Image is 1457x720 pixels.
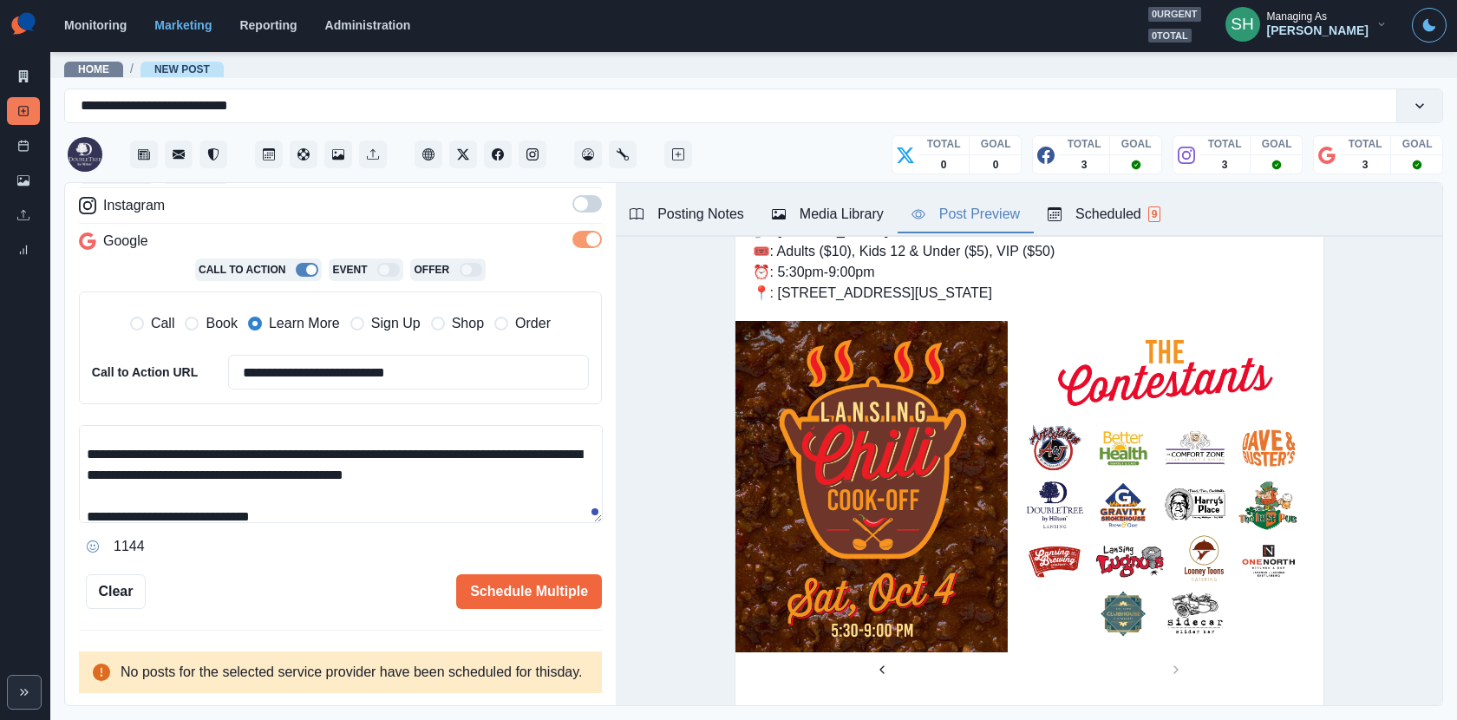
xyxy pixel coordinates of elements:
[630,204,744,225] div: Posting Notes
[239,18,297,32] a: Reporting
[1222,157,1228,173] p: 3
[359,141,387,168] button: Uploads
[7,167,40,194] a: Media Library
[68,137,102,172] img: 145076192174922
[1048,204,1160,225] div: Scheduled
[456,574,602,609] button: Schedule Multiple
[452,313,484,334] span: Shop
[7,236,40,264] a: Review Summary
[1267,23,1369,38] div: [PERSON_NAME]
[1121,136,1152,152] p: GOAL
[1068,136,1101,152] p: TOTAL
[371,313,421,334] span: Sign Up
[206,313,237,334] span: Book
[1349,136,1382,152] p: TOTAL
[415,141,442,168] button: Client Website
[103,195,165,216] p: Instagram
[255,141,283,168] button: Post Schedule
[927,136,961,152] p: TOTAL
[199,262,285,278] p: Call To Action
[114,536,145,557] p: 1144
[1362,157,1369,173] p: 3
[7,62,40,90] a: Marketing Summary
[735,321,1323,652] img: tcr0nt7pmkx6rpyecq0x
[7,132,40,160] a: Post Schedule
[78,63,109,75] a: Home
[1208,136,1242,152] p: TOTAL
[325,18,411,32] a: Administration
[772,204,884,225] div: Media Library
[735,652,1029,687] button: Previous
[79,533,107,560] button: Opens Emoji Picker
[130,141,158,168] button: Stream
[165,141,193,168] button: Messages
[1402,136,1433,152] p: GOAL
[449,141,477,168] button: Twitter
[79,651,602,693] div: No posts for the selected service provider have been scheduled for this day .
[1231,3,1254,45] div: Sara Haas
[981,136,1011,152] p: GOAL
[7,675,42,710] button: Expand
[1081,157,1088,173] p: 3
[324,141,352,168] button: Media Library
[332,262,367,278] p: Event
[1267,10,1327,23] div: Managing As
[519,141,546,168] button: Instagram
[7,97,40,125] a: New Post
[86,574,146,609] button: Clear
[269,313,340,334] span: Learn More
[993,157,999,173] p: 0
[154,63,210,75] a: New Post
[1212,7,1401,42] button: Managing As[PERSON_NAME]
[154,18,212,32] a: Marketing
[515,313,551,334] span: Order
[664,141,692,168] button: Create New Post
[92,365,200,380] h2: Call to Action URL
[574,141,602,168] button: Dashboard
[151,313,175,334] span: Call
[609,141,637,168] button: Administration
[1148,7,1201,22] span: 0 urgent
[290,141,317,168] button: Content Pool
[103,231,148,252] p: Google
[484,141,512,168] button: Facebook
[1262,136,1292,152] p: GOAL
[130,60,134,78] span: /
[1148,206,1161,222] span: 9
[199,141,227,168] button: Reviews
[941,157,947,173] p: 0
[64,60,224,78] nav: breadcrumb
[64,18,127,32] a: Monitoring
[414,262,449,278] p: Offer
[911,204,1020,225] div: Post Preview
[1412,8,1447,43] button: Toggle Mode
[1029,652,1323,687] button: Next
[7,201,40,229] a: Uploads
[1148,29,1192,43] span: 0 total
